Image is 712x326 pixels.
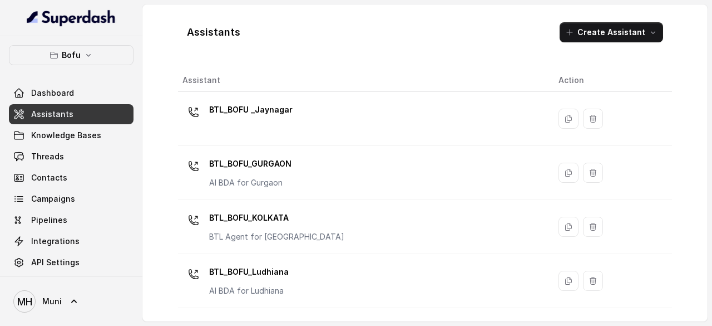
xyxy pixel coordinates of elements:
span: Muni [42,296,62,307]
p: AI BDA for Gurgaon [209,177,291,188]
span: API Settings [31,257,80,268]
p: BTL_BOFU_Ludhiana [209,263,289,281]
button: Bofu [9,45,133,65]
a: Pipelines [9,210,133,230]
span: Pipelines [31,215,67,226]
text: MH [17,296,32,308]
p: BTL_BOFU _Jaynagar [209,101,293,119]
h1: Assistants [187,23,240,41]
th: Assistant [178,69,550,92]
span: Campaigns [31,193,75,205]
a: Muni [9,286,133,317]
a: Threads [9,147,133,167]
span: Integrations [31,236,80,247]
img: light.svg [27,9,116,27]
a: Contacts [9,168,133,188]
span: Assistants [31,109,73,120]
span: Knowledge Bases [31,130,101,141]
a: Campaigns [9,189,133,209]
span: Threads [31,151,64,162]
a: Voices Library [9,274,133,294]
a: Assistants [9,104,133,124]
a: Dashboard [9,83,133,103]
p: AI BDA for Ludhiana [209,285,289,296]
button: Create Assistant [560,22,663,42]
span: Dashboard [31,87,74,99]
p: BTL_BOFU_GURGAON [209,155,291,173]
a: Knowledge Bases [9,125,133,145]
th: Action [550,69,672,92]
p: BTL Agent for [GEOGRAPHIC_DATA] [209,231,344,242]
a: API Settings [9,252,133,273]
p: BTL_BOFU_KOLKATA [209,209,344,227]
span: Contacts [31,172,67,183]
a: Integrations [9,231,133,251]
p: Bofu [62,48,81,62]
